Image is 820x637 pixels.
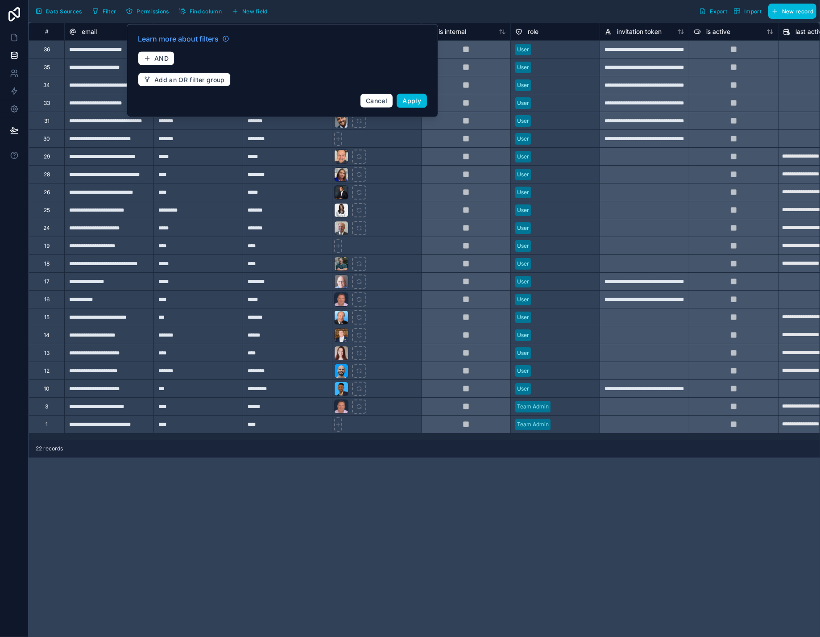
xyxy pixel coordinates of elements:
[228,4,271,18] button: New field
[366,97,387,104] span: Cancel
[138,51,174,66] button: AND
[730,4,765,19] button: Import
[517,117,529,125] div: User
[706,27,730,36] span: is active
[123,4,175,18] a: Permissions
[46,8,82,15] span: Data Sources
[517,99,529,107] div: User
[439,27,466,36] span: is internal
[528,27,538,36] span: role
[44,350,50,357] div: 13
[517,171,529,179] div: User
[360,94,393,108] button: Cancel
[43,135,50,142] div: 30
[36,28,58,35] div: #
[517,367,529,375] div: User
[517,63,529,71] div: User
[44,171,50,178] div: 28
[44,242,50,250] div: 19
[43,82,50,89] div: 34
[44,46,50,53] div: 36
[517,188,529,196] div: User
[190,8,222,15] span: Find column
[154,54,169,62] span: AND
[89,4,120,18] button: Filter
[517,46,529,54] div: User
[517,278,529,286] div: User
[710,8,727,15] span: Export
[517,153,529,161] div: User
[517,296,529,304] div: User
[44,332,50,339] div: 14
[617,27,662,36] span: invitation token
[782,8,813,15] span: New record
[123,4,172,18] button: Permissions
[44,207,50,214] div: 25
[32,4,85,19] button: Data Sources
[44,117,50,125] div: 31
[517,260,529,268] div: User
[44,153,50,160] div: 29
[517,403,549,411] div: Team Admin
[44,385,50,392] div: 10
[44,367,50,375] div: 12
[696,4,730,19] button: Export
[517,135,529,143] div: User
[44,64,50,71] div: 35
[137,8,169,15] span: Permissions
[517,81,529,89] div: User
[744,8,762,15] span: Import
[517,331,529,339] div: User
[138,33,219,44] span: Learn more about filters
[517,242,529,250] div: User
[43,225,50,232] div: 24
[154,75,225,83] span: Add an OR filter group
[517,224,529,232] div: User
[517,349,529,357] div: User
[138,72,231,87] button: Add an OR filter group
[44,260,50,267] div: 18
[45,403,48,410] div: 3
[397,94,427,108] button: Apply
[44,296,50,303] div: 16
[46,421,48,428] div: 1
[138,33,229,44] a: Learn more about filters
[36,445,63,452] span: 22 records
[44,189,50,196] div: 26
[768,4,816,19] button: New record
[517,385,529,393] div: User
[517,313,529,321] div: User
[176,4,225,18] button: Find column
[242,8,268,15] span: New field
[103,8,116,15] span: Filter
[517,421,549,429] div: Team Admin
[82,27,97,36] span: email
[765,4,816,19] a: New record
[517,206,529,214] div: User
[44,314,50,321] div: 15
[44,278,50,285] div: 17
[402,97,421,104] span: Apply
[44,100,50,107] div: 33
